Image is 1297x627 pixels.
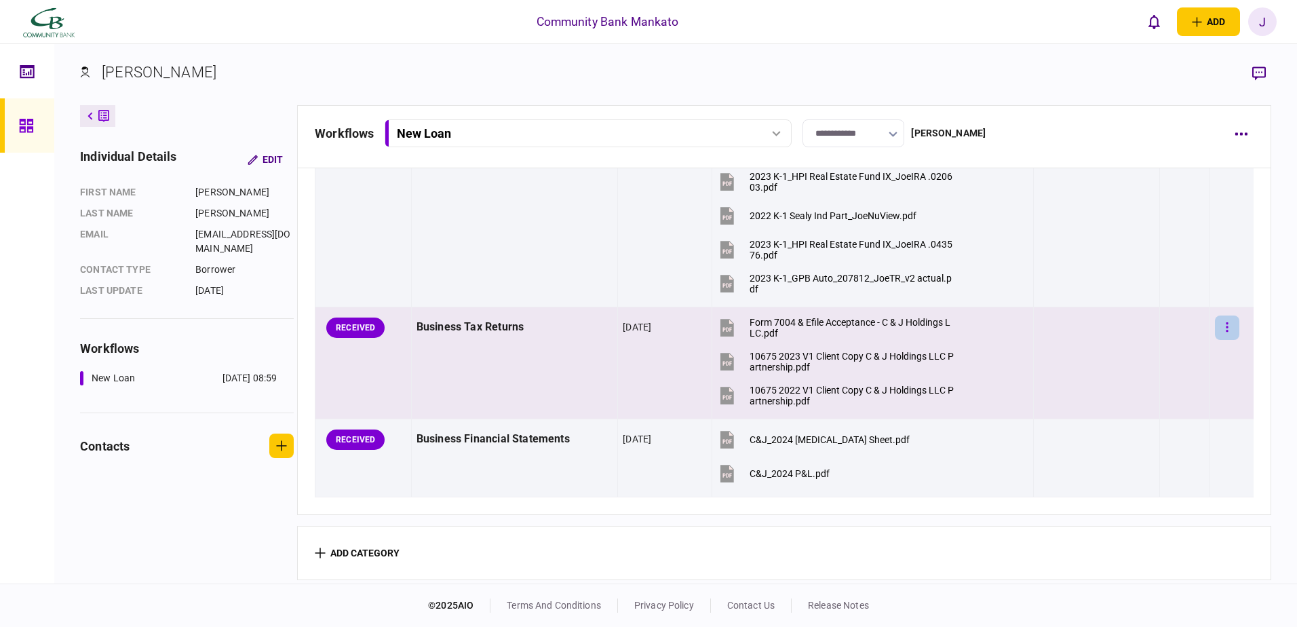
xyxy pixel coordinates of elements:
[808,600,869,611] a: release notes
[750,385,954,406] div: 10675 2022 V1 Client Copy C & J Holdings LLC Partnership.pdf
[750,210,916,221] div: 2022 K-1 Sealy Ind Part_JoeNuView.pdf
[750,317,954,339] div: Form 7004 & Efile Acceptance - C & J Holdings LLC.pdf
[195,284,294,298] div: [DATE]
[102,61,216,83] div: [PERSON_NAME]
[1177,7,1240,36] button: open adding identity options
[315,548,400,558] button: add category
[20,5,77,39] img: client company logo
[1248,7,1277,36] button: J
[237,147,294,172] button: Edit
[717,234,954,265] button: 2023 K-1_HPI Real Estate Fund IX_JoeIRA .043576.pdf
[507,600,601,611] a: terms and conditions
[750,171,954,193] div: 2023 K-1_HPI Real Estate Fund IX_JoeIRA .020603.pdf
[80,263,182,277] div: Contact type
[750,351,954,373] div: 10675 2023 V1 Client Copy C & J Holdings LLC Partnership.pdf
[385,119,792,147] button: New Loan
[80,437,130,455] div: contacts
[717,312,954,343] button: Form 7004 & Efile Acceptance - C & J Holdings LLC.pdf
[417,312,613,343] div: Business Tax Returns
[80,206,182,221] div: Last name
[80,227,182,256] div: email
[750,239,954,261] div: 2023 K-1_HPI Real Estate Fund IX_JoeIRA .043576.pdf
[80,339,294,358] div: workflows
[1140,7,1169,36] button: open notifications list
[634,600,694,611] a: privacy policy
[417,424,613,455] div: Business Financial Statements
[397,126,451,140] div: New Loan
[195,185,294,199] div: [PERSON_NAME]
[80,371,277,385] a: New Loan[DATE] 08:59
[195,206,294,221] div: [PERSON_NAME]
[717,380,954,411] button: 10675 2022 V1 Client Copy C & J Holdings LLC Partnership.pdf
[750,434,910,445] div: C&J_2024 Bal Sheet.pdf
[623,320,651,334] div: [DATE]
[326,318,385,338] div: RECEIVED
[750,468,830,479] div: C&J_2024 P&L.pdf
[195,227,294,256] div: [EMAIL_ADDRESS][DOMAIN_NAME]
[717,200,916,231] button: 2022 K-1 Sealy Ind Part_JoeNuView.pdf
[92,371,135,385] div: New Loan
[537,13,679,31] div: Community Bank Mankato
[911,126,986,140] div: [PERSON_NAME]
[315,124,374,142] div: workflows
[750,273,954,294] div: 2023 K-1_GPB Auto_207812_JoeTR_v2 actual.pdf
[717,346,954,377] button: 10675 2023 V1 Client Copy C & J Holdings LLC Partnership.pdf
[727,600,775,611] a: contact us
[428,598,490,613] div: © 2025 AIO
[222,371,277,385] div: [DATE] 08:59
[80,147,176,172] div: individual details
[717,458,830,489] button: C&J_2024 P&L.pdf
[623,432,651,446] div: [DATE]
[717,166,954,197] button: 2023 K-1_HPI Real Estate Fund IX_JoeIRA .020603.pdf
[80,284,182,298] div: last update
[717,268,954,299] button: 2023 K-1_GPB Auto_207812_JoeTR_v2 actual.pdf
[195,263,294,277] div: Borrower
[80,185,182,199] div: First name
[717,424,910,455] button: C&J_2024 Bal Sheet.pdf
[326,430,385,450] div: RECEIVED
